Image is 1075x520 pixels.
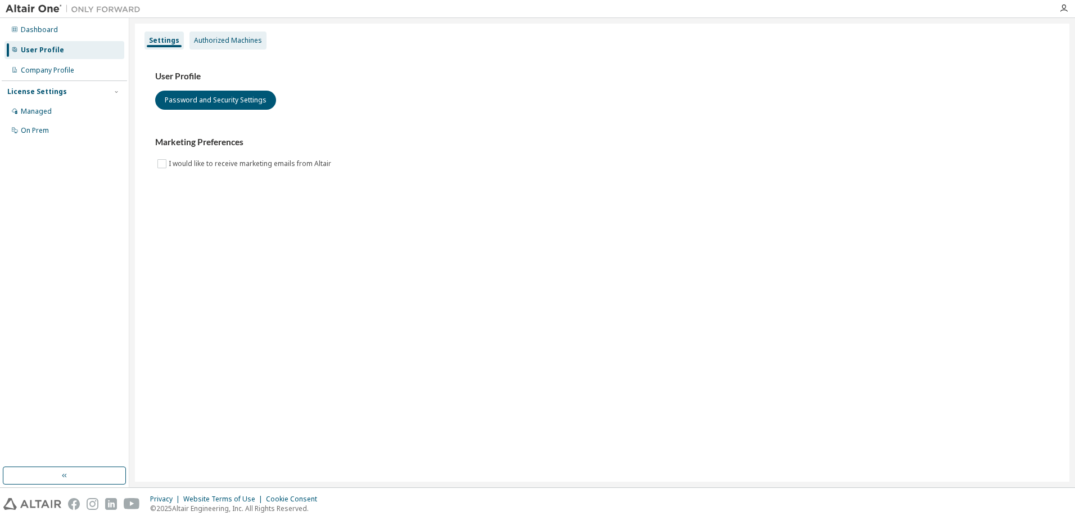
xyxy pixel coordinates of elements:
img: facebook.svg [68,498,80,510]
div: Dashboard [21,25,58,34]
h3: Marketing Preferences [155,137,1049,148]
button: Password and Security Settings [155,91,276,110]
img: Altair One [6,3,146,15]
div: On Prem [21,126,49,135]
h3: User Profile [155,71,1049,82]
label: I would like to receive marketing emails from Altair [169,157,333,171]
div: Cookie Consent [266,495,324,504]
div: Website Terms of Use [183,495,266,504]
img: instagram.svg [87,498,98,510]
p: © 2025 Altair Engineering, Inc. All Rights Reserved. [150,504,324,513]
img: youtube.svg [124,498,140,510]
img: linkedin.svg [105,498,117,510]
div: Privacy [150,495,183,504]
img: altair_logo.svg [3,498,61,510]
div: Authorized Machines [194,36,262,45]
div: License Settings [7,87,67,96]
div: Company Profile [21,66,74,75]
div: User Profile [21,46,64,55]
div: Managed [21,107,52,116]
div: Settings [149,36,179,45]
